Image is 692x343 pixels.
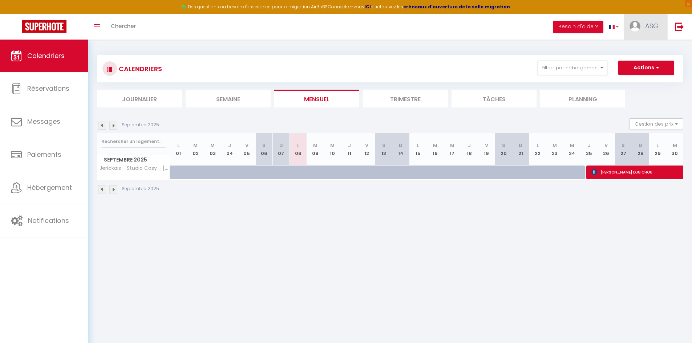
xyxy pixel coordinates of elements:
[324,133,341,166] th: 10
[98,166,171,171] span: Jerickais - Studio Cosy - [GEOGRAPHIC_DATA] - 7 min RER
[307,133,324,166] th: 09
[615,133,632,166] th: 27
[255,133,272,166] th: 06
[313,142,317,149] abbr: M
[245,142,248,149] abbr: V
[193,142,198,149] abbr: M
[666,133,683,166] th: 30
[341,133,358,166] th: 11
[656,142,659,149] abbr: L
[364,4,371,10] a: ICI
[622,142,625,149] abbr: S
[27,84,69,93] span: Réservations
[409,133,426,166] th: 15
[117,61,162,77] h3: CALENDRIERS
[330,142,335,149] abbr: M
[363,90,448,107] li: Trimestre
[604,142,608,149] abbr: V
[111,22,136,30] span: Chercher
[105,14,141,40] a: Chercher
[639,142,642,149] abbr: D
[101,135,166,148] input: Rechercher un logement...
[629,118,683,129] button: Gestion des prix
[262,142,266,149] abbr: S
[186,90,271,107] li: Semaine
[365,142,368,149] abbr: V
[22,20,66,33] img: Super Booking
[274,90,359,107] li: Mensuel
[27,150,61,159] span: Paiements
[28,216,69,225] span: Notifications
[630,21,640,32] img: ...
[529,133,546,166] th: 22
[673,142,677,149] abbr: M
[238,133,255,166] th: 05
[375,133,392,166] th: 13
[598,133,615,166] th: 26
[502,142,505,149] abbr: S
[645,21,658,30] span: ASG
[290,133,307,166] th: 08
[495,133,512,166] th: 20
[553,21,603,33] button: Besoin d'aide ?
[563,133,580,166] th: 24
[580,133,598,166] th: 25
[537,142,539,149] abbr: L
[221,133,238,166] th: 04
[272,133,290,166] th: 07
[519,142,522,149] abbr: D
[675,22,684,31] img: logout
[444,133,461,166] th: 17
[97,155,170,165] span: Septembre 2025
[97,90,182,107] li: Journalier
[553,142,557,149] abbr: M
[461,133,478,166] th: 18
[297,142,299,149] abbr: L
[649,133,666,166] th: 29
[27,51,65,60] span: Calendriers
[478,133,495,166] th: 19
[228,142,231,149] abbr: J
[210,142,215,149] abbr: M
[468,142,471,149] abbr: J
[452,90,537,107] li: Tâches
[27,117,60,126] span: Messages
[546,133,563,166] th: 23
[540,90,625,107] li: Planning
[358,133,375,166] th: 12
[417,142,419,149] abbr: L
[392,133,409,166] th: 14
[122,185,159,192] p: Septembre 2025
[512,133,529,166] th: 21
[403,4,510,10] a: créneaux d'ouverture de la salle migration
[204,133,221,166] th: 03
[399,142,402,149] abbr: D
[538,61,607,75] button: Filtrer par hébergement
[624,14,667,40] a: ... ASG
[632,133,649,166] th: 28
[433,142,437,149] abbr: M
[170,133,187,166] th: 01
[279,142,283,149] abbr: D
[6,3,28,25] button: Ouvrir le widget de chat LiveChat
[348,142,351,149] abbr: J
[426,133,444,166] th: 16
[177,142,179,149] abbr: L
[588,142,591,149] abbr: J
[187,133,204,166] th: 02
[27,183,72,192] span: Hébergement
[382,142,385,149] abbr: S
[570,142,574,149] abbr: M
[122,122,159,128] p: Septembre 2025
[618,61,674,75] button: Actions
[450,142,454,149] abbr: M
[485,142,488,149] abbr: V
